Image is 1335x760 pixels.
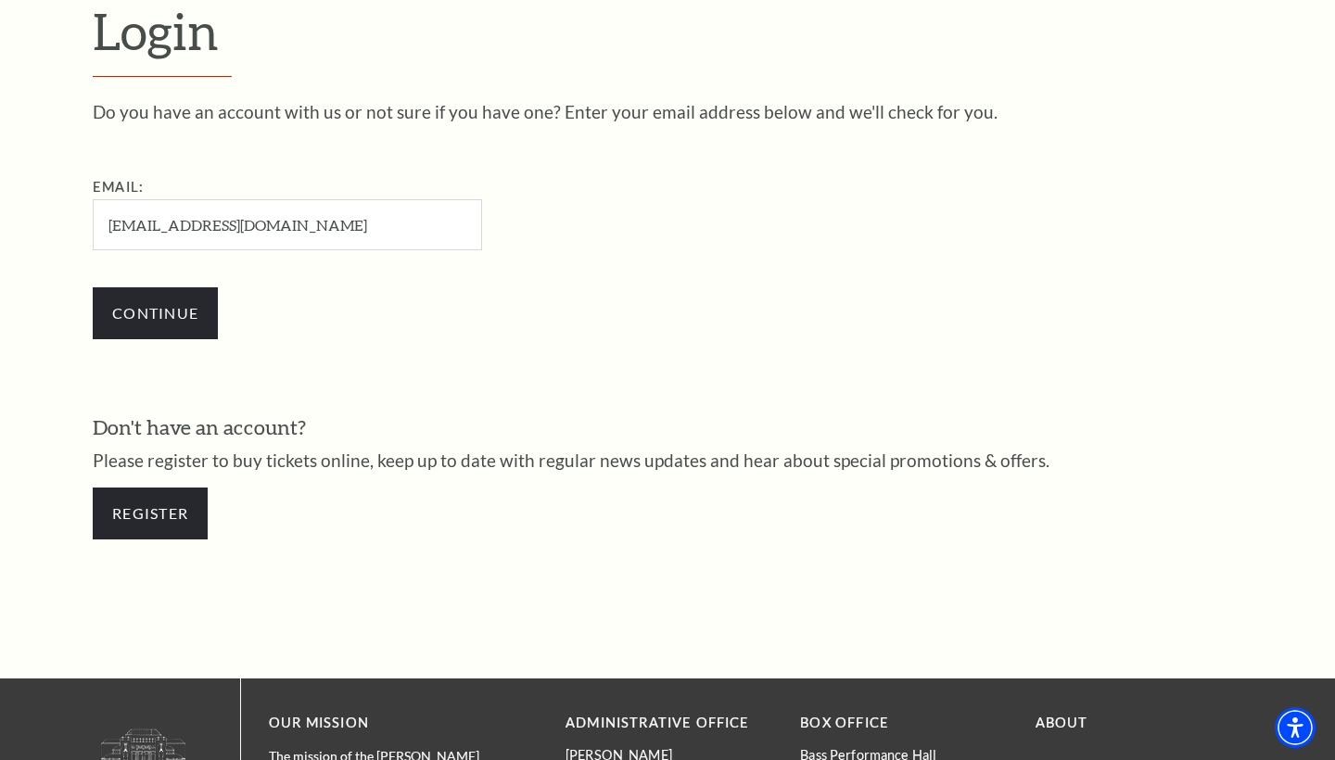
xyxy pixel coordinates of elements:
p: OUR MISSION [269,712,501,735]
p: Please register to buy tickets online, keep up to date with regular news updates and hear about s... [93,451,1242,469]
p: Do you have an account with us or not sure if you have one? Enter your email address below and we... [93,103,1242,120]
input: Required [93,199,482,250]
h3: Don't have an account? [93,413,1242,442]
p: BOX OFFICE [800,712,1007,735]
span: Login [93,1,219,60]
a: Register [93,488,208,539]
a: About [1036,715,1088,730]
label: Email: [93,179,144,195]
input: Submit button [93,287,218,339]
p: Administrative Office [566,712,772,735]
div: Accessibility Menu [1275,707,1316,748]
